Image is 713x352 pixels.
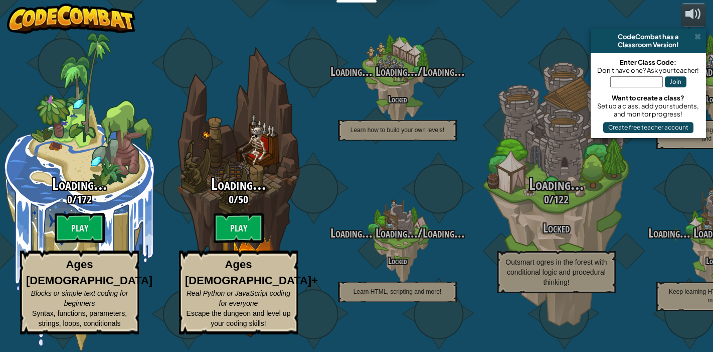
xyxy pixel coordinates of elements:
[229,192,234,207] span: 0
[187,289,290,307] span: Real Python or JavaScript coding for everyone
[373,224,418,242] span: Loading...
[423,224,465,242] span: Loading...
[330,63,373,80] span: Loading...
[477,193,636,205] h3: /
[67,192,72,207] span: 0
[214,213,264,243] btn: Play
[211,173,266,195] span: Loading...
[318,65,477,78] h3: /
[238,192,248,207] span: 50
[32,309,127,327] span: Syntax, functions, parameters, strings, loops, conditionals
[318,94,477,104] h4: Locked
[185,258,318,286] strong: Ages [DEMOGRAPHIC_DATA]+
[159,33,318,351] div: Complete previous world to unlock
[595,41,702,49] div: Classroom Version!
[544,192,549,207] span: 0
[648,224,690,242] span: Loading...
[318,256,477,266] h4: Locked
[505,258,607,286] span: Outsmart ogres in the forest with conditional logic and procedural thinking!
[477,221,636,235] h3: Locked
[529,173,584,195] span: Loading...
[596,58,701,66] div: Enter Class Code:
[350,127,444,134] span: Learn how to build your own levels!
[318,163,477,322] div: Complete previous world to unlock
[77,192,92,207] span: 172
[477,33,636,351] div: Complete previous world to unlock
[55,213,105,243] btn: Play
[318,1,477,160] div: Complete previous world to unlock
[318,226,477,240] h3: /
[26,258,152,286] strong: Ages [DEMOGRAPHIC_DATA]
[595,33,702,41] div: CodeCombat has a
[373,63,418,80] span: Loading...
[596,66,701,74] div: Don't have one? Ask your teacher!
[665,76,686,87] button: Join
[187,309,291,327] span: Escape the dungeon and level up your coding skills!
[554,192,569,207] span: 122
[330,224,373,242] span: Loading...
[7,4,135,34] img: CodeCombat - Learn how to code by playing a game
[596,102,701,118] div: Set up a class, add your students, and monitor progress!
[681,4,706,27] button: Adjust volume
[423,63,465,80] span: Loading...
[603,122,693,133] button: Create free teacher account
[159,193,318,205] h3: /
[353,288,441,295] span: Learn HTML, scripting and more!
[52,173,107,195] span: Loading...
[31,289,128,307] span: Blocks or simple text coding for beginners
[596,94,701,102] div: Want to create a class?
